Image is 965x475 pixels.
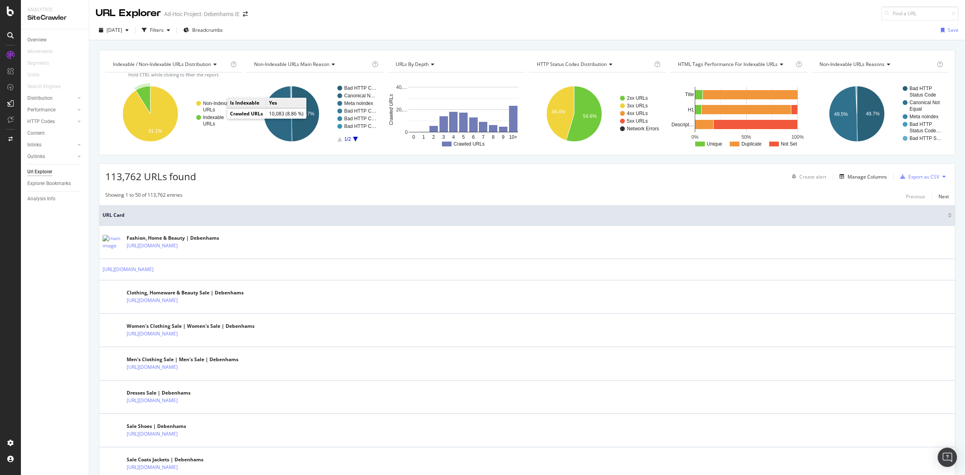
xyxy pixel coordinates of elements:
[27,152,45,161] div: Outlinks
[344,93,375,99] text: Canonical N…
[509,134,517,140] text: 10+
[938,191,949,201] button: Next
[203,107,215,113] text: URLs
[492,134,495,140] text: 8
[27,179,83,188] a: Explorer Bookmarks
[27,195,55,203] div: Analysis Info
[27,13,82,23] div: SiteCrawler
[105,79,242,149] svg: A chart.
[627,103,648,109] text: 3xx URLs
[27,168,83,176] a: Url Explorer
[422,134,425,140] text: 1
[127,463,178,471] a: [URL][DOMAIN_NAME]
[396,84,408,90] text: 40,…
[910,106,922,112] text: Equal
[388,94,394,125] text: Crawled URLs
[908,173,939,180] div: Export as CSV
[27,141,75,149] a: Inlinks
[910,121,932,127] text: Bad HTTP
[27,179,71,188] div: Explorer Bookmarks
[27,117,55,126] div: HTTP Codes
[502,134,505,140] text: 9
[27,94,75,103] a: Distribution
[180,24,226,37] button: Breadcrumbs
[910,128,941,134] text: Status Code…
[227,109,266,119] td: Crawled URLs
[150,27,164,33] div: Filters
[192,27,223,33] span: Breadcrumbs
[791,134,804,140] text: 100%
[96,24,132,37] button: [DATE]
[741,141,762,147] text: Duplicate
[529,79,666,149] svg: A chart.
[583,113,597,119] text: 54.6%
[344,123,376,129] text: Bad HTTP C…
[866,111,879,117] text: 49.7%
[848,173,887,180] div: Manage Columns
[741,134,751,140] text: 50%
[910,86,932,91] text: Bad HTTP
[127,423,195,430] div: Sale Shoes | Debenhams
[388,79,525,149] div: A chart.
[27,71,39,79] div: Visits
[535,58,653,71] h4: HTTP Status Codes Distribution
[627,95,648,101] text: 2xx URLs
[127,330,178,338] a: [URL][DOMAIN_NAME]
[27,47,61,56] a: Movements
[127,323,255,330] div: Women's Clothing Sale | Women's Sale | Debenhams
[243,11,248,17] div: arrow-right-arrow-left
[344,108,376,114] text: Bad HTTP C…
[27,6,82,13] div: Analytics
[27,129,45,138] div: Content
[127,456,203,463] div: Sale Coats Jackets | Debenhams
[103,212,946,219] span: URL Card
[344,101,373,106] text: Meta noindex
[27,106,55,114] div: Performance
[128,72,220,78] span: Hold CTRL while clicking to filter the report.
[107,27,122,33] span: 2025 Sep. 30th
[127,234,219,242] div: Fashion, Home & Beauty | Debenhams
[482,134,485,140] text: 7
[203,121,215,127] text: URLs
[818,58,935,71] h4: Non-Indexable URLs Reasons
[266,109,307,119] td: 10,083 (8.86 %)
[707,141,722,147] text: Unique
[685,92,694,97] text: Title
[552,109,565,115] text: 45.4%
[103,265,154,273] a: [URL][DOMAIN_NAME]
[113,61,211,68] span: Indexable / Non-Indexable URLs distribution
[164,10,240,18] div: Ad-Hoc Project: Debenhams IE
[412,134,415,140] text: 0
[266,98,307,108] td: Yes
[405,130,408,135] text: 0
[127,430,178,438] a: [URL][DOMAIN_NAME]
[27,82,61,91] div: Search Engines
[27,117,75,126] a: HTTP Codes
[301,111,314,117] text: 49.7%
[910,114,938,119] text: Meta noindex
[881,6,959,21] input: Find a URL
[27,141,41,149] div: Inlinks
[203,115,224,120] text: Indexable
[396,107,408,113] text: 20,…
[127,389,195,397] div: Dresses Sale | Debenhams
[103,323,123,337] img: main image
[678,61,778,68] span: HTML Tags Performance for Indexable URLs
[394,58,518,71] h4: URLs by Depth
[344,116,376,121] text: Bad HTTP C…
[819,61,885,68] span: Non-Indexable URLs Reasons
[127,289,244,296] div: Clothing, Homeware & Beauty Sale | Debenhams
[799,173,826,180] div: Create alert
[938,24,959,37] button: Save
[692,134,699,140] text: 0%
[127,356,238,363] div: Men's Clothing Sale | Men's Sale | Debenhams
[27,129,83,138] a: Content
[96,6,161,20] div: URL Explorer
[27,36,47,44] div: Overview
[127,296,178,304] a: [URL][DOMAIN_NAME]
[103,423,123,438] img: main image
[537,61,607,68] span: HTTP Status Codes Distribution
[127,363,178,371] a: [URL][DOMAIN_NAME]
[27,36,83,44] a: Overview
